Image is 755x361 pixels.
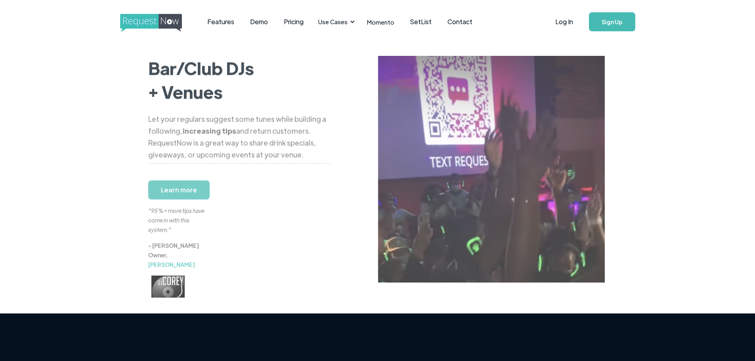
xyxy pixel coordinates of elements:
[359,10,402,34] a: Momento
[199,10,242,34] a: Features
[547,8,581,36] a: Log In
[242,10,276,34] a: Demo
[276,10,312,34] a: Pricing
[148,241,208,269] div: - [PERSON_NAME] Owner,
[183,126,236,135] strong: increasing tips
[148,57,254,103] strong: Bar/Club DJs + Venues
[589,12,635,31] a: Sign Up
[440,10,480,34] a: Contact
[148,187,208,234] div: "95%+ more tips have come in with this system."
[148,113,331,160] div: Let your regulars suggest some tunes while building a following, and return customers. RequestNow...
[402,10,440,34] a: SetList
[313,10,357,34] div: Use Cases
[148,180,210,199] a: Learn more
[120,14,180,30] a: home
[318,17,348,26] div: Use Cases
[148,261,195,268] a: [PERSON_NAME]
[120,14,197,32] img: requestnow logo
